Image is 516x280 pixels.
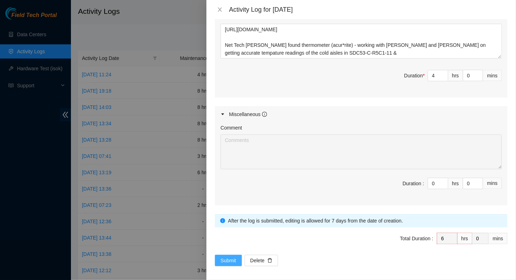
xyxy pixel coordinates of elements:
label: Comment [221,124,242,132]
div: Miscellaneous info-circle [215,106,507,122]
div: hrs [448,70,463,81]
div: Miscellaneous [229,110,267,118]
div: Duration [404,72,425,79]
span: delete [267,258,272,264]
span: caret-right [221,112,225,116]
div: Duration : [403,180,424,187]
span: Delete [250,257,265,264]
textarea: Comment [221,24,502,59]
div: mins [483,178,502,189]
button: Submit [215,255,242,266]
span: info-circle [262,112,267,117]
span: close [217,7,223,12]
button: Close [215,6,225,13]
div: hrs [457,233,472,244]
div: hrs [448,178,463,189]
div: mins [483,70,502,81]
button: Deletedelete [245,255,278,266]
textarea: Comment [221,134,502,169]
div: Activity Log for [DATE] [229,6,507,13]
span: info-circle [220,218,225,223]
div: mins [489,233,507,244]
div: After the log is submitted, editing is allowed for 7 days from the date of creation. [228,217,502,225]
span: Submit [221,257,236,264]
div: Total Duration : [400,235,433,242]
